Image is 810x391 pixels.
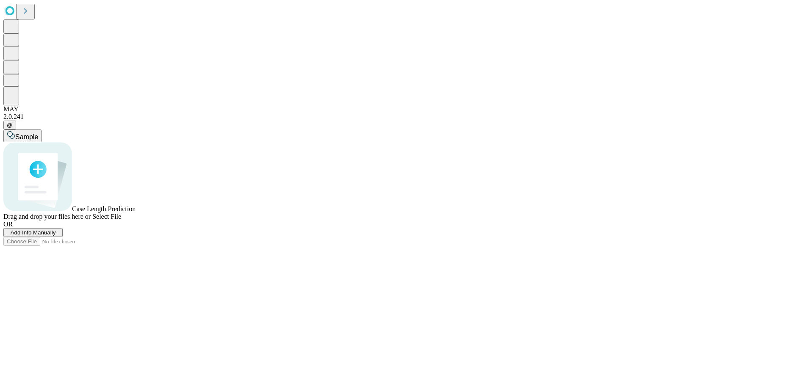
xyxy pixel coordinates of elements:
[3,105,807,113] div: MAY
[3,129,42,142] button: Sample
[3,220,13,228] span: OR
[7,122,13,128] span: @
[3,228,63,237] button: Add Info Manually
[11,229,56,236] span: Add Info Manually
[72,205,136,212] span: Case Length Prediction
[15,133,38,140] span: Sample
[3,213,91,220] span: Drag and drop your files here or
[3,113,807,121] div: 2.0.241
[92,213,121,220] span: Select File
[3,121,16,129] button: @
